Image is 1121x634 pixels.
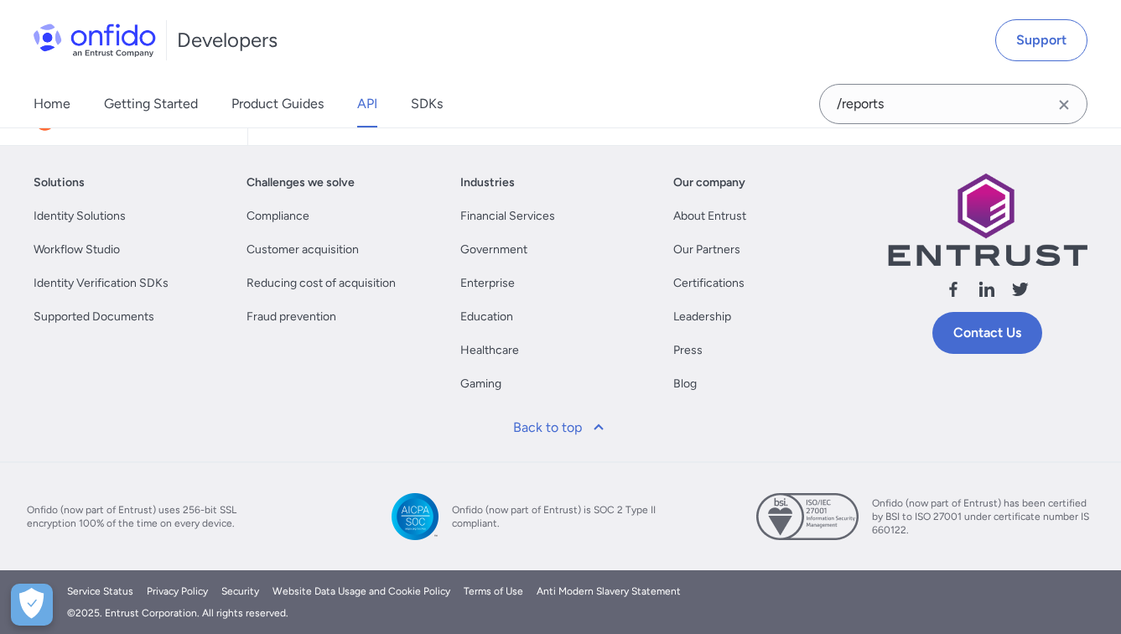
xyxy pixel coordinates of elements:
a: Contact Us [932,312,1042,354]
a: Website Data Usage and Cookie Policy [272,584,450,599]
a: Workflow Studio [34,240,120,260]
a: Certifications [673,273,745,294]
a: Support [995,19,1087,61]
a: Leadership [673,307,731,327]
a: Blog [673,374,697,394]
svg: Follow us facebook [943,279,963,299]
a: Back to top [503,408,619,448]
span: Onfido (now part of Entrust) has been certified by BSI to ISO 27001 under certificate number IS 6... [872,496,1090,537]
a: Enterprise [460,273,515,294]
a: Identity Solutions [34,206,126,226]
img: Entrust logo [886,173,1087,266]
a: Privacy Policy [147,584,208,599]
div: Cookie Preferences [11,584,53,626]
div: © 2025 . Entrust Corporation. All rights reserved. [67,605,1054,621]
svg: Clear search field button [1054,95,1074,115]
span: Onfido (now part of Entrust) is SOC 2 Type II compliant. [452,503,670,530]
a: About Entrust [673,206,746,226]
a: Financial Services [460,206,555,226]
input: Onfido search input field [819,84,1087,124]
h1: Developers [177,27,278,54]
a: Compliance [247,206,309,226]
span: Onfido (now part of Entrust) uses 256-bit SSL encryption 100% of the time on every device. [27,503,245,530]
a: IconOpenAPI specificationsOpenAPI specifications [27,142,234,179]
a: Product Guides [231,81,324,127]
a: Fraud prevention [247,307,336,327]
a: Solutions [34,173,85,193]
a: Our Partners [673,240,740,260]
a: Follow us linkedin [977,279,997,305]
a: Press [673,340,703,361]
a: Challenges we solve [247,173,355,193]
a: Supported Documents [34,307,154,327]
a: API [357,81,377,127]
a: Industries [460,173,515,193]
a: Reducing cost of acquisition [247,273,396,294]
a: Our company [673,173,745,193]
a: Gaming [460,374,501,394]
a: Government [460,240,527,260]
svg: Follow us X (Twitter) [1010,279,1030,299]
a: SDKs [411,81,443,127]
a: Education [460,307,513,327]
img: ISO 27001 certified [756,493,859,540]
img: Onfido Logo [34,23,156,57]
a: Getting Started [104,81,198,127]
a: Terms of Use [464,584,523,599]
button: Open Preferences [11,584,53,626]
a: Customer acquisition [247,240,359,260]
a: Home [34,81,70,127]
a: Anti Modern Slavery Statement [537,584,681,599]
a: Service Status [67,584,133,599]
a: Follow us facebook [943,279,963,305]
img: SOC 2 Type II compliant [392,493,439,540]
svg: Follow us linkedin [977,279,997,299]
a: Security [221,584,259,599]
a: Follow us X (Twitter) [1010,279,1030,305]
a: Healthcare [460,340,519,361]
a: Identity Verification SDKs [34,273,169,294]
